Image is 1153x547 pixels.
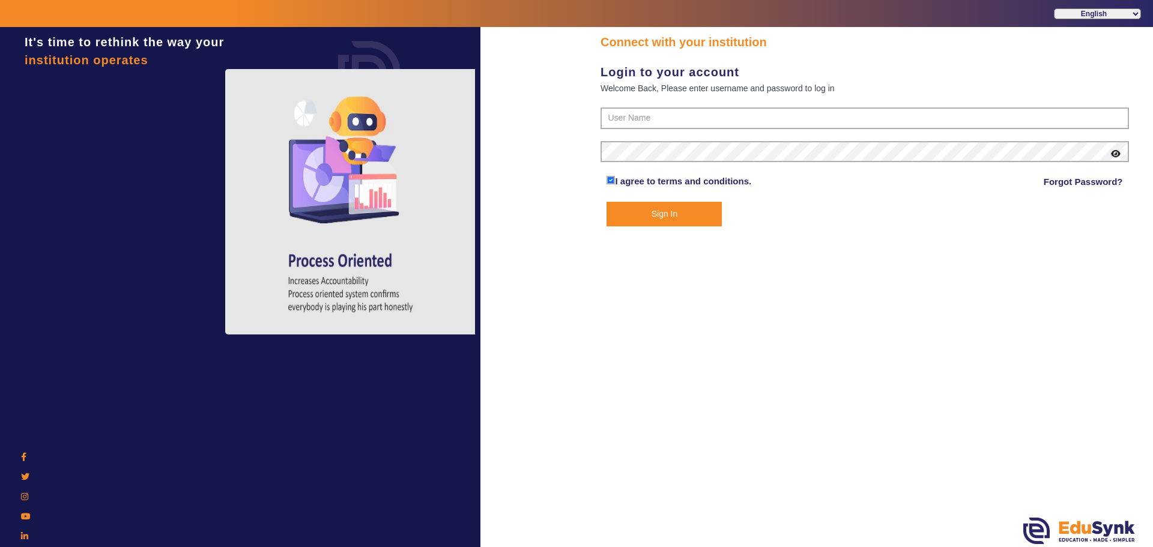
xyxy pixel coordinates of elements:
[601,33,1129,51] div: Connect with your institution
[615,176,751,186] a: I agree to terms and conditions.
[225,69,477,334] img: login4.png
[25,53,148,67] span: institution operates
[1023,518,1135,544] img: edusynk.png
[25,35,224,49] span: It's time to rethink the way your
[324,27,414,117] img: login.png
[1044,175,1123,189] a: Forgot Password?
[601,107,1129,129] input: User Name
[601,63,1129,81] div: Login to your account
[607,202,722,226] button: Sign In
[601,81,1129,95] div: Welcome Back, Please enter username and password to log in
